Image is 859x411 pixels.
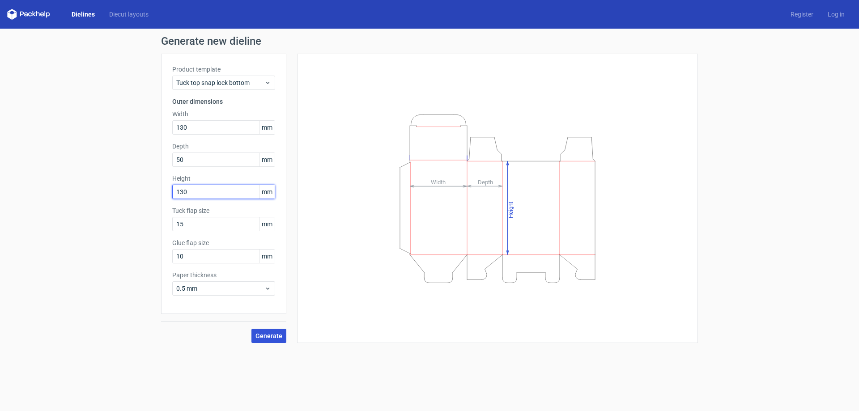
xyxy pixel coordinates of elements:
[172,206,275,215] label: Tuck flap size
[431,178,446,185] tspan: Width
[161,36,698,47] h1: Generate new dieline
[259,217,275,231] span: mm
[259,153,275,166] span: mm
[821,10,852,19] a: Log in
[507,201,514,218] tspan: Height
[259,121,275,134] span: mm
[259,185,275,199] span: mm
[259,250,275,263] span: mm
[478,178,493,185] tspan: Depth
[176,78,264,87] span: Tuck top snap lock bottom
[251,329,286,343] button: Generate
[172,97,275,106] h3: Outer dimensions
[172,271,275,280] label: Paper thickness
[783,10,821,19] a: Register
[172,238,275,247] label: Glue flap size
[64,10,102,19] a: Dielines
[172,142,275,151] label: Depth
[172,65,275,74] label: Product template
[176,284,264,293] span: 0.5 mm
[172,174,275,183] label: Height
[255,333,282,339] span: Generate
[102,10,156,19] a: Diecut layouts
[172,110,275,119] label: Width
